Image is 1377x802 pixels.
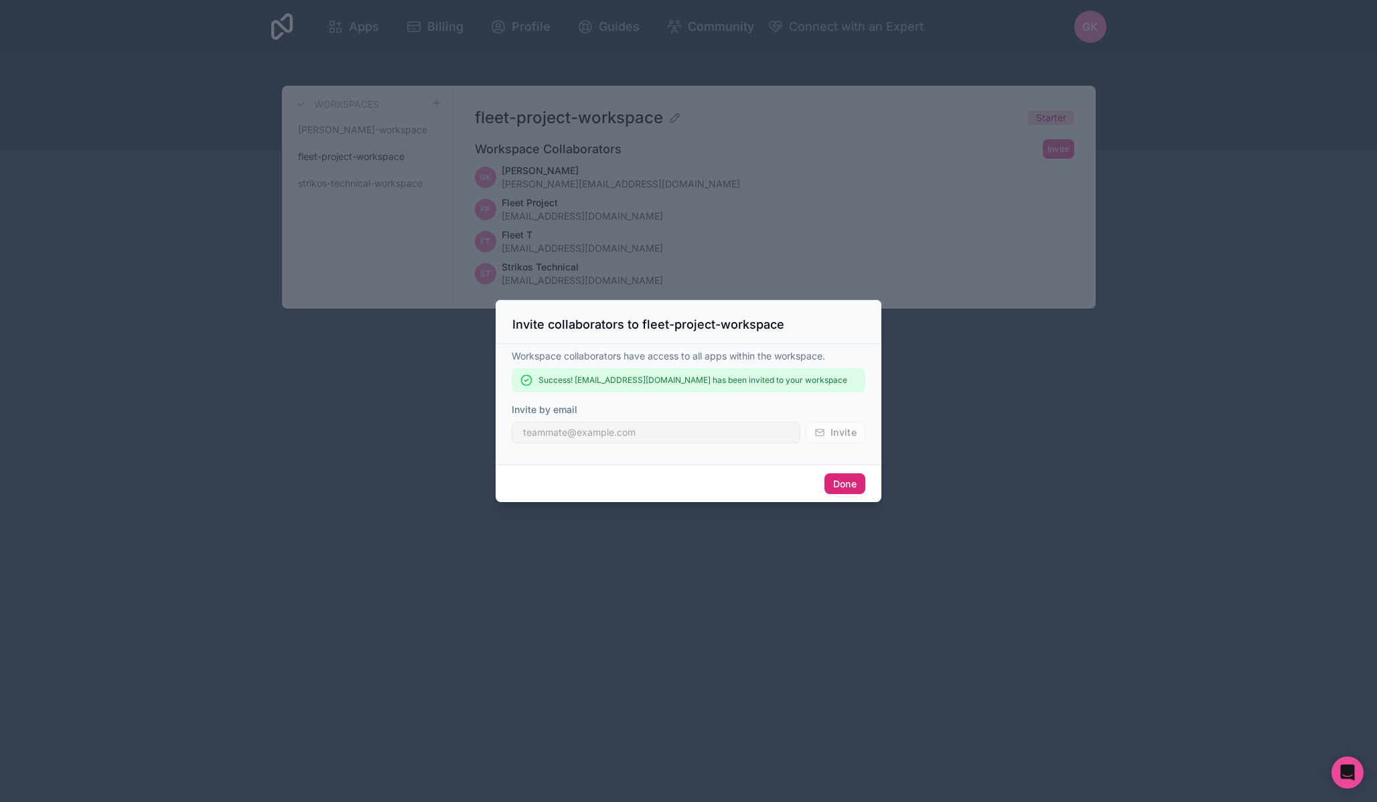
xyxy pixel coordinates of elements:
[512,317,784,333] h3: Invite collaborators to fleet-project-workspace
[824,473,865,495] button: Done
[512,422,800,443] input: teammate@example.com
[538,375,847,386] p: Success! [EMAIL_ADDRESS][DOMAIN_NAME] has been invited to your workspace
[512,403,577,416] label: Invite by email
[512,349,865,363] p: Workspace collaborators have access to all apps within the workspace.
[1331,756,1364,789] div: Open Intercom Messenger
